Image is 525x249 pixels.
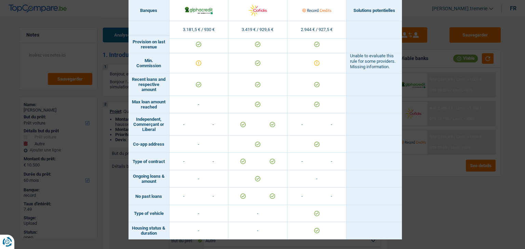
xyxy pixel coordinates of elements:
td: - [228,222,287,239]
td: - [317,153,346,170]
td: - [170,96,229,113]
td: - [287,153,317,170]
td: - [317,188,346,205]
td: - [170,113,199,135]
td: Max loan amount reached [129,96,170,113]
td: - [287,188,317,205]
td: Type of contract [129,153,170,170]
td: - [170,222,229,239]
td: Unable to evaluate this rule for some providers. Missing information. [347,53,402,73]
img: AlphaCredit [184,6,213,15]
td: Housing status & duration [129,222,170,239]
td: - [287,170,347,188]
td: - [170,136,229,153]
td: - [170,205,229,222]
td: 3.181,5 € / 930 € [170,21,229,39]
td: - [170,188,199,205]
td: Recent loans and respective amount [129,73,170,96]
td: Independent, Commerçant or Liberal [129,113,170,136]
td: 3.419 € / 929,6 € [228,21,287,39]
td: - [287,113,317,135]
td: - [199,113,228,135]
td: - [170,153,199,170]
td: 2.944 € / 927,5 € [287,21,347,39]
img: Record Credits [302,3,331,18]
td: Ongoing loans & amount [129,170,170,188]
td: - [170,170,229,188]
td: - [228,205,287,222]
td: - [199,188,228,205]
td: - [199,153,228,170]
td: No past loans [129,188,170,205]
td: Min. Commission [129,53,170,73]
img: Cofidis [243,3,272,18]
td: Co-app address [129,136,170,153]
td: - [317,113,346,135]
td: Provision on last revenue [129,36,170,53]
td: Type of vehicle [129,205,170,222]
